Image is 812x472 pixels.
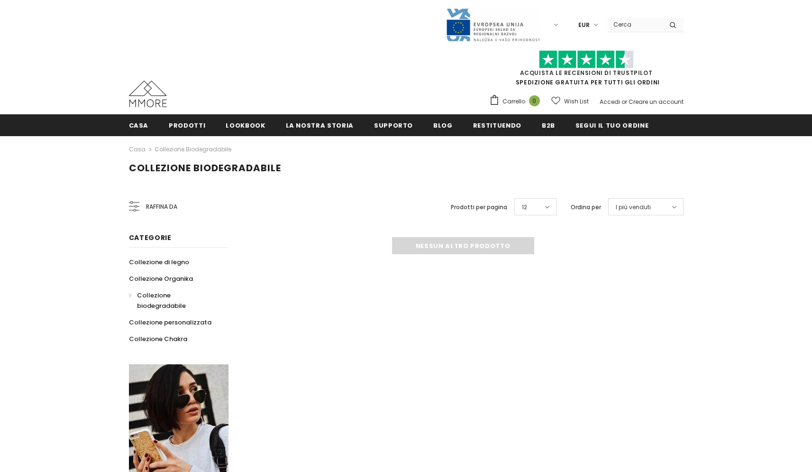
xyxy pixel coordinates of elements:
[489,94,545,109] a: Carrello 0
[575,121,648,130] span: Segui il tuo ordine
[226,121,265,130] span: Lookbook
[600,98,620,106] a: Accedi
[129,144,146,155] a: Casa
[473,114,521,136] a: Restituendo
[146,202,177,212] span: Raffina da
[155,145,231,153] a: Collezione biodegradabile
[446,20,540,28] a: Javni Razpis
[129,270,193,287] a: Collezione Organika
[129,121,149,130] span: Casa
[489,55,684,86] span: SPEDIZIONE GRATUITA PER TUTTI GLI ORDINI
[473,121,521,130] span: Restituendo
[621,98,627,106] span: or
[226,114,265,136] a: Lookbook
[578,20,590,30] span: EUR
[129,331,187,347] a: Collezione Chakra
[169,114,205,136] a: Prodotti
[129,81,167,107] img: Casi MMORE
[129,287,218,314] a: Collezione biodegradabile
[129,258,189,267] span: Collezione di legno
[374,121,413,130] span: supporto
[529,95,540,106] span: 0
[446,8,540,42] img: Javni Razpis
[522,203,527,212] span: 12
[129,114,149,136] a: Casa
[433,114,453,136] a: Blog
[129,254,189,270] a: Collezione di legno
[629,98,684,106] a: Creare un account
[539,50,634,69] img: Fidati di Pilot Stars
[129,233,172,242] span: Categorie
[129,318,211,327] span: Collezione personalizzata
[169,121,205,130] span: Prodotti
[129,314,211,331] a: Collezione personalizzata
[616,203,651,212] span: I più venduti
[433,121,453,130] span: Blog
[542,121,555,130] span: B2B
[451,203,507,212] label: Prodotti per pagina
[502,97,525,106] span: Carrello
[520,69,653,77] a: Acquista le recensioni di TrustPilot
[129,274,193,283] span: Collezione Organika
[608,18,662,31] input: Search Site
[286,121,354,130] span: La nostra storia
[575,114,648,136] a: Segui il tuo ordine
[129,334,187,343] span: Collezione Chakra
[542,114,555,136] a: B2B
[564,97,589,106] span: Wish List
[374,114,413,136] a: supporto
[129,161,281,175] span: Collezione biodegradabile
[551,93,589,110] a: Wish List
[571,203,601,212] label: Ordina per
[286,114,354,136] a: La nostra storia
[137,291,186,310] span: Collezione biodegradabile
